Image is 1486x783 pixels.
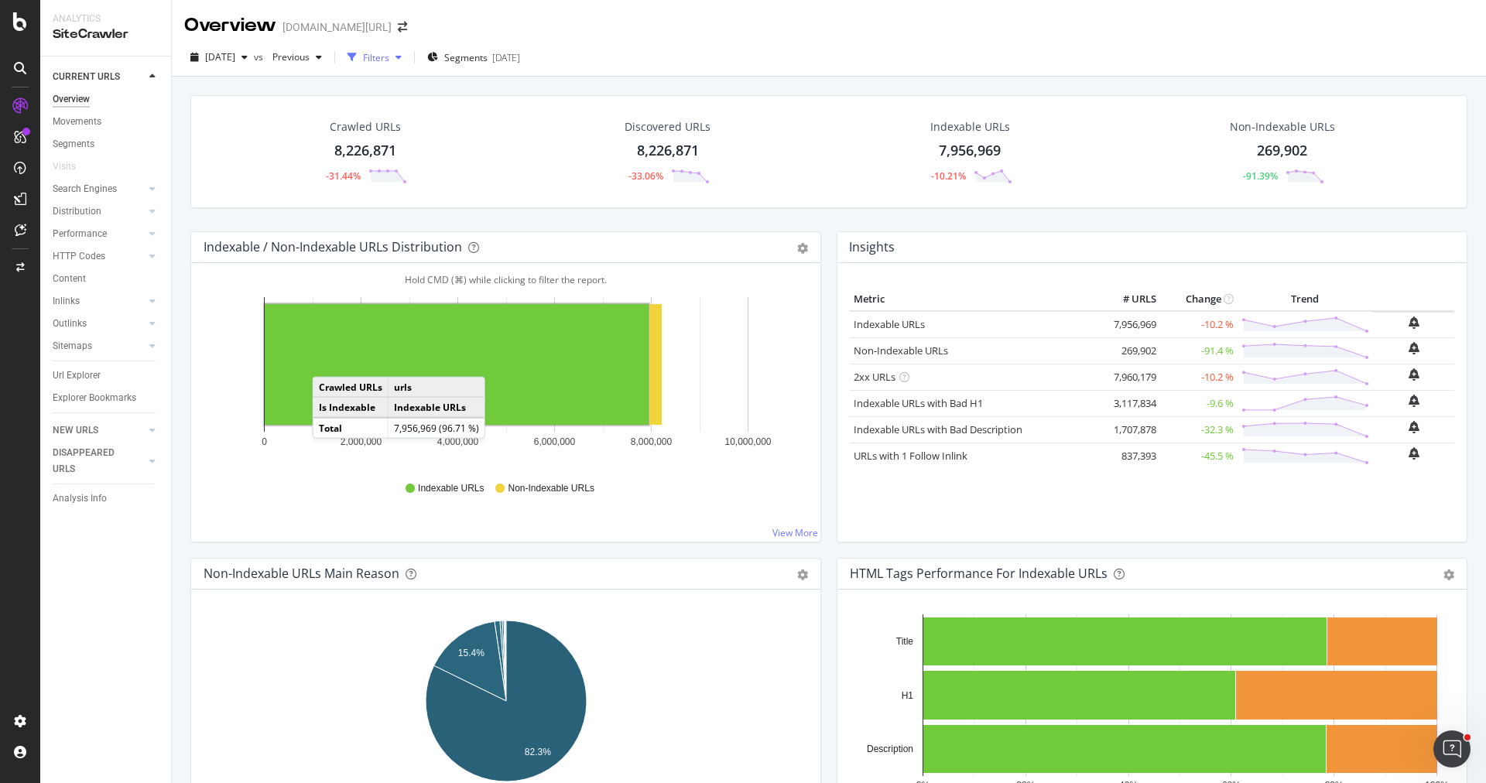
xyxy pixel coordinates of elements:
[53,293,145,309] a: Inlinks
[388,418,484,438] td: 7,956,969 (96.71 %)
[388,397,484,418] td: Indexable URLs
[1409,421,1419,433] div: bell-plus
[1409,368,1419,381] div: bell-plus
[930,119,1010,135] div: Indexable URLs
[1409,316,1419,329] div: bell-plus
[1409,447,1419,460] div: bell-plus
[525,747,551,757] text: 82.3%
[53,316,87,332] div: Outlinks
[625,119,710,135] div: Discovered URLs
[850,566,1108,581] div: HTML Tags Performance for Indexable URLs
[53,159,76,175] div: Visits
[53,91,160,108] a: Overview
[53,248,105,265] div: HTTP Codes
[931,169,966,183] div: -10.21%
[53,445,145,477] a: DISAPPEARED URLS
[1098,288,1160,311] th: # URLS
[205,50,235,63] span: 2025 Sep. 5th
[534,436,576,447] text: 6,000,000
[313,378,389,398] td: Crawled URLs
[418,482,484,495] span: Indexable URLs
[53,422,145,439] a: NEW URLS
[1409,342,1419,354] div: bell-plus
[1409,395,1419,407] div: bell-plus
[896,636,914,647] text: Title
[1160,364,1238,390] td: -10.2 %
[53,316,145,332] a: Outlinks
[184,12,276,39] div: Overview
[1243,169,1278,183] div: -91.39%
[53,368,160,384] a: Url Explorer
[1443,569,1454,580] div: gear
[53,114,160,130] a: Movements
[508,482,594,495] span: Non-Indexable URLs
[53,159,91,175] a: Visits
[53,422,98,439] div: NEW URLS
[313,397,389,418] td: Is Indexable
[1238,288,1373,311] th: Trend
[492,51,520,64] div: [DATE]
[53,69,120,85] div: CURRENT URLS
[854,370,895,384] a: 2xx URLs
[341,45,408,70] button: Filters
[53,203,101,220] div: Distribution
[867,744,913,754] text: Description
[854,422,1022,436] a: Indexable URLs with Bad Description
[53,445,131,477] div: DISAPPEARED URLS
[854,396,983,410] a: Indexable URLs with Bad H1
[797,569,808,580] div: gear
[53,293,80,309] div: Inlinks
[204,239,462,255] div: Indexable / Non-Indexable URLs Distribution
[1160,416,1238,443] td: -32.3 %
[850,288,1098,311] th: Metric
[53,136,160,152] a: Segments
[53,12,159,26] div: Analytics
[53,181,145,197] a: Search Engines
[53,390,136,406] div: Explorer Bookmarks
[437,436,479,447] text: 4,000,000
[444,51,488,64] span: Segments
[330,119,401,135] div: Crawled URLs
[1160,311,1238,338] td: -10.2 %
[184,45,254,70] button: [DATE]
[458,648,484,658] text: 15.4%
[628,169,663,183] div: -33.06%
[53,203,145,220] a: Distribution
[266,45,328,70] button: Previous
[326,169,361,183] div: -31.44%
[939,141,1001,161] div: 7,956,969
[1257,141,1307,161] div: 269,902
[53,271,160,287] a: Content
[53,26,159,43] div: SiteCrawler
[53,390,160,406] a: Explorer Bookmarks
[53,69,145,85] a: CURRENT URLS
[1160,390,1238,416] td: -9.6 %
[388,378,484,398] td: urls
[313,418,389,438] td: Total
[854,449,967,463] a: URLs with 1 Follow Inlink
[797,243,808,254] div: gear
[204,566,399,581] div: Non-Indexable URLs Main Reason
[1160,337,1238,364] td: -91.4 %
[421,45,526,70] button: Segments[DATE]
[1098,364,1160,390] td: 7,960,179
[1230,119,1335,135] div: Non-Indexable URLs
[398,22,407,32] div: arrow-right-arrow-left
[53,338,92,354] div: Sitemaps
[341,436,382,447] text: 2,000,000
[204,288,809,467] svg: A chart.
[254,50,266,63] span: vs
[282,19,392,35] div: [DOMAIN_NAME][URL]
[1098,311,1160,338] td: 7,956,969
[53,91,90,108] div: Overview
[363,51,389,64] div: Filters
[1098,390,1160,416] td: 3,117,834
[53,491,160,507] a: Analysis Info
[631,436,673,447] text: 8,000,000
[902,690,914,701] text: H1
[53,248,145,265] a: HTTP Codes
[854,317,925,331] a: Indexable URLs
[53,114,101,130] div: Movements
[262,436,267,447] text: 0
